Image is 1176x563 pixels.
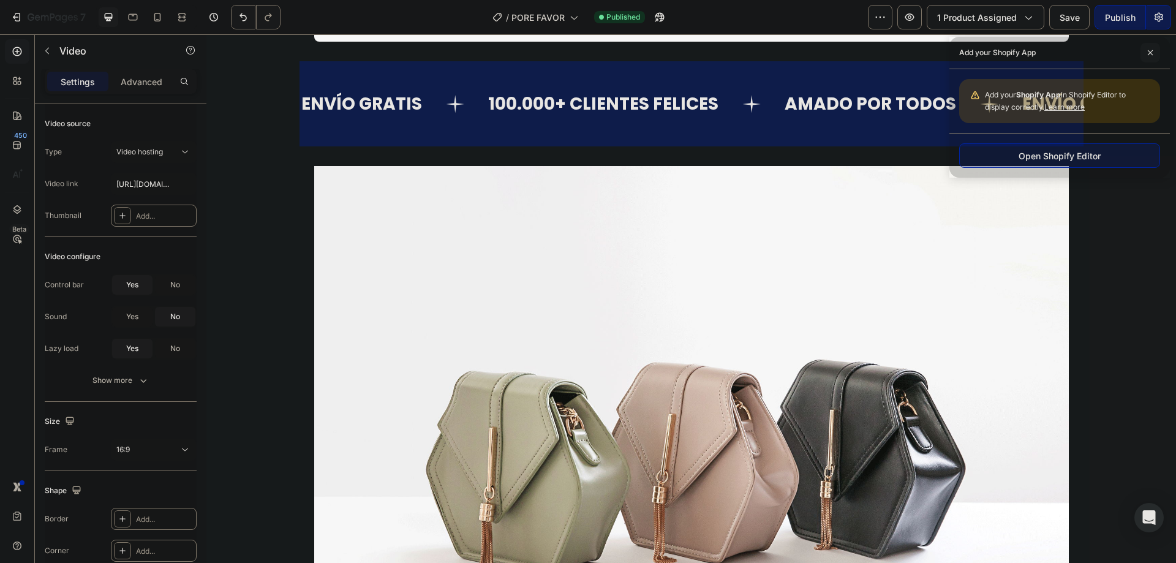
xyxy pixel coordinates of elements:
[959,143,1160,168] button: Open Shopify Editor
[136,514,194,525] div: Add...
[61,75,95,88] p: Settings
[45,369,197,391] button: Show more
[816,59,937,80] p: ENVÍO GRATIS
[126,279,138,290] span: Yes
[121,75,162,88] p: Advanced
[5,5,91,29] button: 7
[927,5,1044,29] button: 1 product assigned
[206,34,1176,563] iframe: Design area
[136,546,194,557] div: Add...
[1095,5,1146,29] button: Publish
[937,11,1017,24] span: 1 product assigned
[9,224,29,234] div: Beta
[45,444,67,455] div: Frame
[45,414,77,430] div: Size
[170,279,180,290] span: No
[136,211,194,222] div: Add...
[45,210,81,221] div: Thumbnail
[45,146,62,157] div: Type
[12,130,29,140] div: 450
[80,10,86,25] p: 7
[45,311,67,322] div: Sound
[1044,101,1085,113] button: Learn more
[170,343,180,354] span: No
[45,178,78,189] div: Video link
[1060,12,1080,23] span: Save
[170,311,180,322] span: No
[606,12,640,23] span: Published
[92,374,149,387] div: Show more
[1105,11,1136,24] div: Publish
[45,118,91,129] div: Video source
[282,58,512,81] strong: 100.000+ CLIENTES FELICES
[116,147,163,156] span: Video hosting
[45,279,84,290] div: Control bar
[1049,5,1090,29] button: Save
[1016,90,1061,99] strong: Shopify App
[59,43,164,58] p: Video
[1019,149,1101,162] div: Open Shopify Editor
[126,311,138,322] span: Yes
[45,513,69,524] div: Border
[506,11,509,24] span: /
[578,59,750,80] p: AMADO POR TODOS
[231,5,281,29] div: Undo/Redo
[985,90,1126,111] span: Add your in Shopify Editor to display correctly.
[511,11,565,24] span: PORE FAVOR
[111,173,197,195] input: Insert video url here
[111,439,197,461] button: 16:9
[959,47,1036,59] p: Add your Shopify App
[1134,503,1164,532] div: Open Intercom Messenger
[111,141,197,163] button: Video hosting
[126,343,138,354] span: Yes
[45,545,69,556] div: Corner
[45,251,100,262] div: Video configure
[45,343,78,354] div: Lazy load
[45,483,84,499] div: Shape
[116,445,130,454] span: 16:9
